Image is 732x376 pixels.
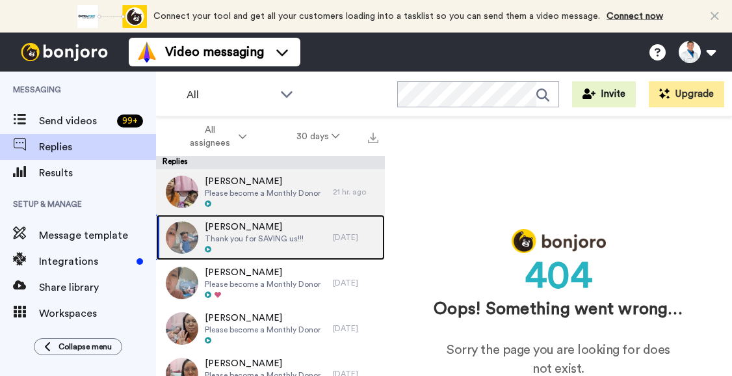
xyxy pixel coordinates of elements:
span: All [187,87,274,103]
span: Please become a Monthly Donor [205,279,320,289]
span: All assignees [183,124,236,150]
div: 404 [424,253,693,291]
img: ede576e9-8762-4fa0-9191-b795cf921a1d-thumb.jpg [166,267,198,299]
button: 30 days [272,125,365,148]
img: logo_full.png [512,229,606,253]
div: Replies [156,156,385,169]
span: Results [39,165,156,181]
a: Connect now [607,12,663,21]
img: vm-color.svg [137,42,157,62]
img: 1d9211b5-0d65-4add-885f-715fa864eda2-thumb.jpg [166,312,198,345]
div: 99 + [117,114,143,128]
span: Please become a Monthly Donor [205,325,320,335]
img: 6faf67f2-1680-487c-a75e-5dbd327e0876-thumb.jpg [166,221,198,254]
span: Connect your tool and get all your customers loading into a tasklist so you can send them a video... [153,12,600,21]
span: [PERSON_NAME] [205,175,320,188]
div: Oops! Something went wrong… [424,297,693,321]
span: [PERSON_NAME] [205,266,320,279]
span: Thank you for SAVING us!!! [205,234,304,244]
span: [PERSON_NAME] [205,221,304,234]
img: 4a8a6b2b-54c8-425b-9d69-3a8a79630ffa-thumb.jpg [166,176,198,208]
img: export.svg [368,133,378,143]
span: Integrations [39,254,131,269]
span: [PERSON_NAME] [205,357,320,370]
span: Send videos [39,113,112,129]
button: Collapse menu [34,338,122,355]
button: Export all results that match these filters now. [364,127,382,146]
button: Upgrade [649,81,724,107]
a: [PERSON_NAME]Please become a Monthly Donor[DATE] [156,306,385,351]
div: [DATE] [333,323,378,334]
div: [DATE] [333,232,378,243]
div: [DATE] [333,278,378,288]
div: 21 hr. ago [333,187,378,197]
span: Message template [39,228,156,243]
span: Please become a Monthly Donor [205,188,320,198]
a: [PERSON_NAME]Please become a Monthly Donor21 hr. ago [156,169,385,215]
button: All assignees [159,118,272,155]
img: bj-logo-header-white.svg [16,43,113,61]
button: Invite [572,81,636,107]
span: Workspaces [39,306,156,321]
span: Share library [39,280,156,295]
div: animation [75,5,147,28]
a: [PERSON_NAME]Please become a Monthly Donor[DATE] [156,260,385,306]
span: Collapse menu [59,342,112,352]
span: [PERSON_NAME] [205,312,320,325]
span: Replies [39,139,156,155]
a: [PERSON_NAME]Thank you for SAVING us!!![DATE] [156,215,385,260]
span: Video messaging [165,43,264,61]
